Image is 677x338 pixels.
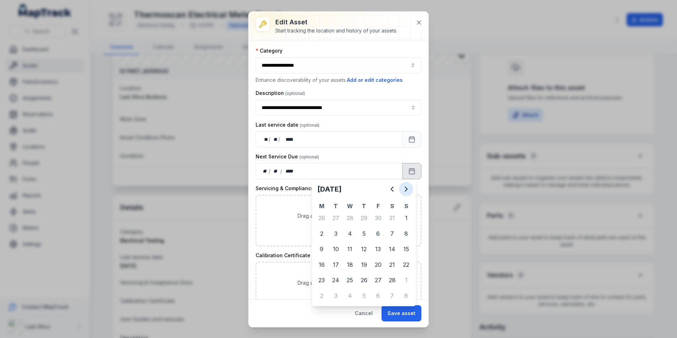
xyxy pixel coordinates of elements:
div: month, [271,136,278,143]
label: Servicing & Compliance Docs [256,185,349,192]
div: 28 [385,273,399,287]
div: day, [262,168,269,175]
div: month, [271,168,281,175]
div: 5 [357,289,371,303]
div: Wednesday 4 February 2026 [343,227,357,241]
th: S [385,202,399,210]
div: year, [283,168,296,175]
div: 15 [399,242,413,256]
div: Wednesday 18 February 2026 [343,258,357,272]
div: 9 [315,242,329,256]
div: Saturday 21 February 2026 [385,258,399,272]
th: F [371,202,385,210]
div: Tuesday 10 February 2026 [329,242,343,256]
label: Calibration Certificate [256,252,331,259]
th: T [357,202,371,210]
div: Saturday 31 January 2026 [385,211,399,225]
button: Next [399,182,413,196]
span: Drag a file here, or click to browse. [298,279,380,286]
div: 8 [399,227,413,241]
div: 16 [315,258,329,272]
div: 26 [357,273,371,287]
div: Thursday 5 February 2026 [357,227,371,241]
label: Description [256,90,305,97]
div: Sunday 22 February 2026 [399,258,413,272]
div: 7 [385,289,399,303]
div: day, [262,136,269,143]
div: Friday 27 February 2026 [371,273,385,287]
div: Monday 23 February 2026 [315,273,329,287]
div: Saturday 7 March 2026 [385,289,399,303]
div: Wednesday 25 February 2026 [343,273,357,287]
div: 23 [315,273,329,287]
div: Sunday 1 February 2026 [399,211,413,225]
div: Monday 16 February 2026 [315,258,329,272]
div: 28 [343,211,357,225]
th: W [343,202,357,210]
div: Saturday 7 February 2026 [385,227,399,241]
div: 30 [371,211,385,225]
button: Calendar [402,131,421,147]
button: Save asset [382,305,421,321]
div: 2 [315,227,329,241]
div: 27 [371,273,385,287]
div: Monday 2 February 2026 [315,227,329,241]
span: Drag a file here, or click to browse. [298,212,380,219]
div: Tuesday 24 February 2026 [329,273,343,287]
h3: Edit asset [275,17,397,27]
th: S [399,202,413,210]
div: 26 [315,211,329,225]
div: Friday 20 February 2026 [371,258,385,272]
div: 2 [315,289,329,303]
div: Start tracking the location and history of your assets. [275,27,397,34]
div: Thursday 26 February 2026 [357,273,371,287]
div: Thursday 12 February 2026 [357,242,371,256]
div: Thursday 5 March 2026 [357,289,371,303]
table: February 2026 [315,202,413,303]
div: 1 [399,273,413,287]
div: Friday 30 January 2026 [371,211,385,225]
div: Thursday 29 January 2026 [357,211,371,225]
button: Add or edit categories [347,76,403,84]
div: 24 [329,273,343,287]
div: Tuesday 3 February 2026 [329,227,343,241]
div: 21 [385,258,399,272]
div: year, [281,136,294,143]
div: Wednesday 28 January 2026 [343,211,357,225]
input: asset-edit:description-label [256,99,421,116]
div: / [269,136,271,143]
div: Friday 6 March 2026 [371,289,385,303]
div: 13 [371,242,385,256]
div: Tuesday 17 February 2026 [329,258,343,272]
div: Friday 13 February 2026 [371,242,385,256]
div: 22 [399,258,413,272]
button: Calendar [402,163,421,179]
div: 4 [343,289,357,303]
div: 18 [343,258,357,272]
div: / [280,168,283,175]
div: Tuesday 3 March 2026 [329,289,343,303]
div: 6 [371,227,385,241]
div: Saturday 28 February 2026 [385,273,399,287]
label: Category [256,47,282,54]
div: 10 [329,242,343,256]
div: Calendar [315,182,413,303]
div: 3 [329,289,343,303]
div: Saturday 14 February 2026 [385,242,399,256]
div: 8 [399,289,413,303]
th: M [315,202,329,210]
div: 25 [343,273,357,287]
div: Wednesday 4 March 2026 [343,289,357,303]
div: Sunday 8 March 2026 [399,289,413,303]
div: 11 [343,242,357,256]
label: Next Service Due [256,153,319,160]
th: T [329,202,343,210]
p: Enhance discoverability of your assets. [256,76,421,84]
div: February 2026 [315,182,413,303]
button: Cancel [349,305,379,321]
div: 4 [343,227,357,241]
div: 31 [385,211,399,225]
div: Thursday 19 February 2026 [357,258,371,272]
div: 12 [357,242,371,256]
button: Previous [385,182,399,196]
